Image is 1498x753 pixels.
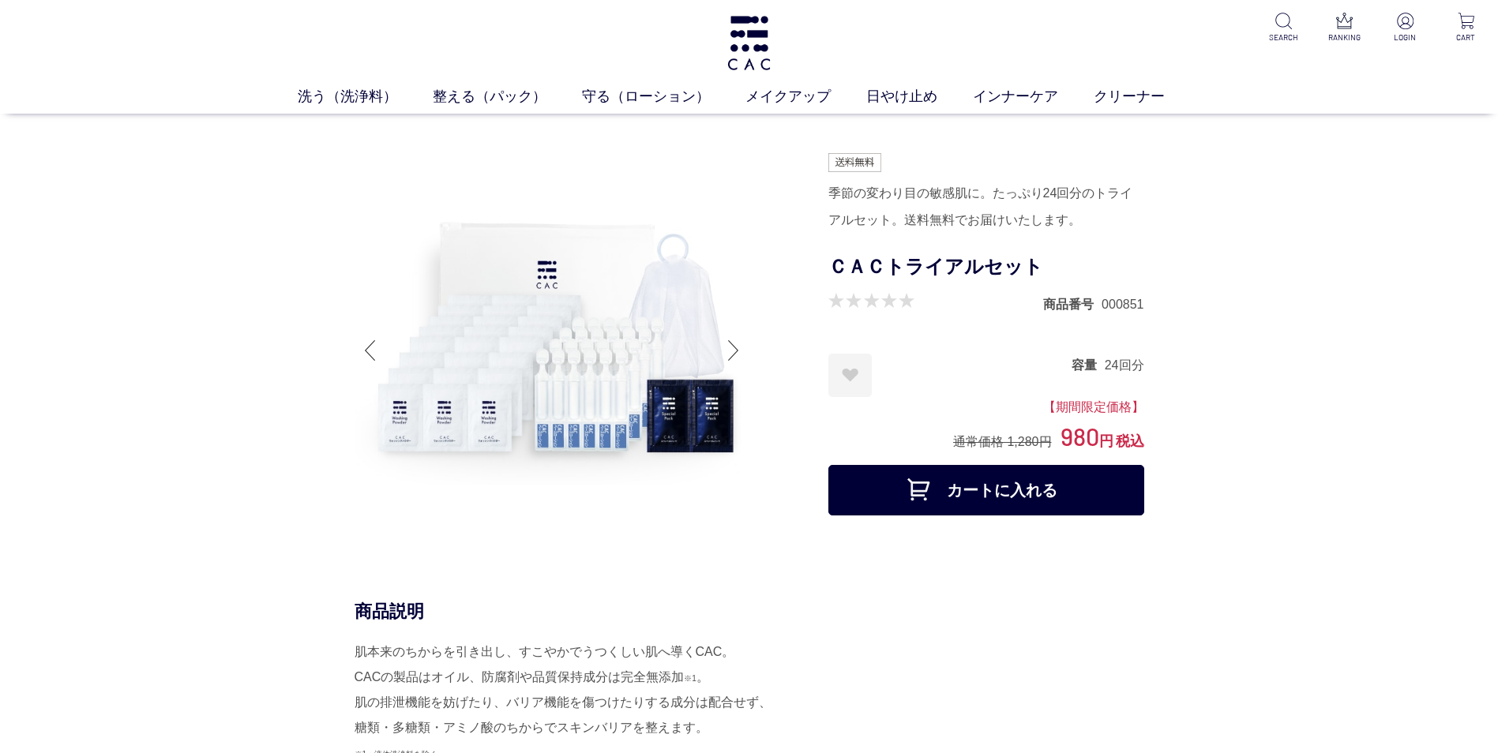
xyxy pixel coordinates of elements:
[298,86,433,107] a: 洗う（洗浄料）
[1386,13,1425,43] a: LOGIN
[1099,433,1113,449] span: 円
[433,86,582,107] a: 整える（パック）
[1116,433,1144,449] span: 税込
[828,465,1144,515] button: カートに入れる
[828,153,882,172] img: 送料無料
[355,153,749,548] img: ＣＡＣトライアルセット
[1102,296,1143,313] dd: 000851
[828,397,1144,418] div: 【期間限定価格】
[1325,32,1364,43] p: RANKING
[1105,357,1144,373] dd: 24回分
[1447,32,1485,43] p: CART
[973,86,1094,107] a: インナーケア
[828,354,872,397] a: お気に入りに登録する
[1043,296,1102,313] dt: 商品番号
[953,433,1051,450] div: 通常価格 1,280円
[1094,86,1200,107] a: クリーナー
[1264,13,1303,43] a: SEARCH
[1386,32,1425,43] p: LOGIN
[582,86,745,107] a: 守る（ローション）
[866,86,973,107] a: 日やけ止め
[725,16,773,70] img: logo
[1072,357,1105,373] dt: 容量
[828,249,1144,285] h1: ＣＡＣトライアルセット
[1061,421,1099,451] span: 980
[684,674,696,683] span: ※1
[1264,32,1303,43] p: SEARCH
[1325,13,1364,43] a: RANKING
[828,180,1144,234] div: 季節の変わり目の敏感肌に。たっぷり24回分のトライアルセット。送料無料でお届けいたします。
[1447,13,1485,43] a: CART
[745,86,866,107] a: メイクアップ
[355,600,1144,623] div: 商品説明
